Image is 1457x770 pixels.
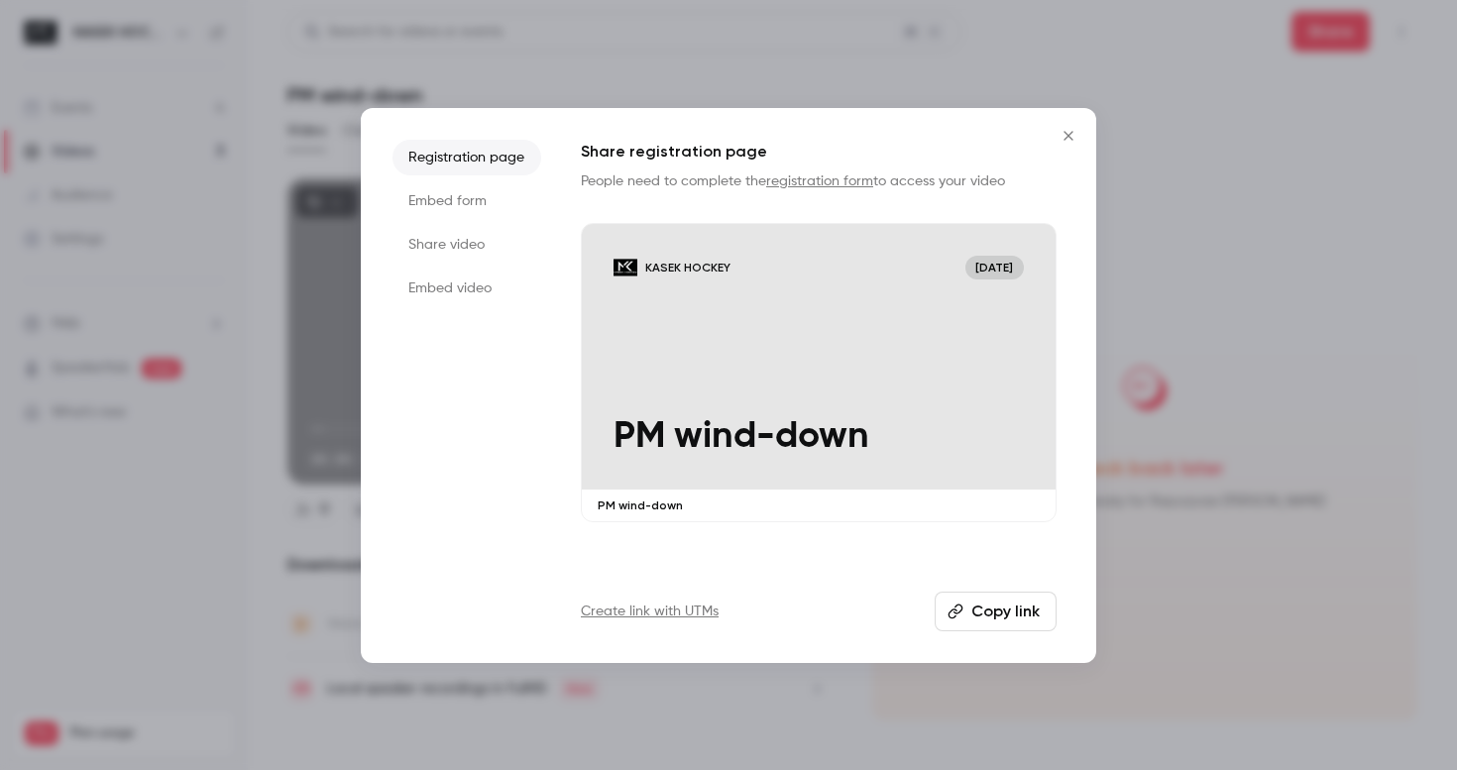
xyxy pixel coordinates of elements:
[598,497,1040,513] p: PM wind-down
[392,227,541,263] li: Share video
[581,223,1057,523] a: PM wind-downKASEK HOCKEY[DATE]PM wind-downPM wind-down
[614,256,637,279] img: PM wind-down
[581,602,719,621] a: Create link with UTMs
[965,256,1024,279] span: [DATE]
[1049,116,1088,156] button: Close
[645,260,730,275] p: KASEK HOCKEY
[581,171,1057,191] p: People need to complete the to access your video
[392,271,541,306] li: Embed video
[392,140,541,175] li: Registration page
[935,592,1057,631] button: Copy link
[392,183,541,219] li: Embed form
[614,415,1024,458] p: PM wind-down
[581,140,1057,164] h1: Share registration page
[766,174,873,188] a: registration form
